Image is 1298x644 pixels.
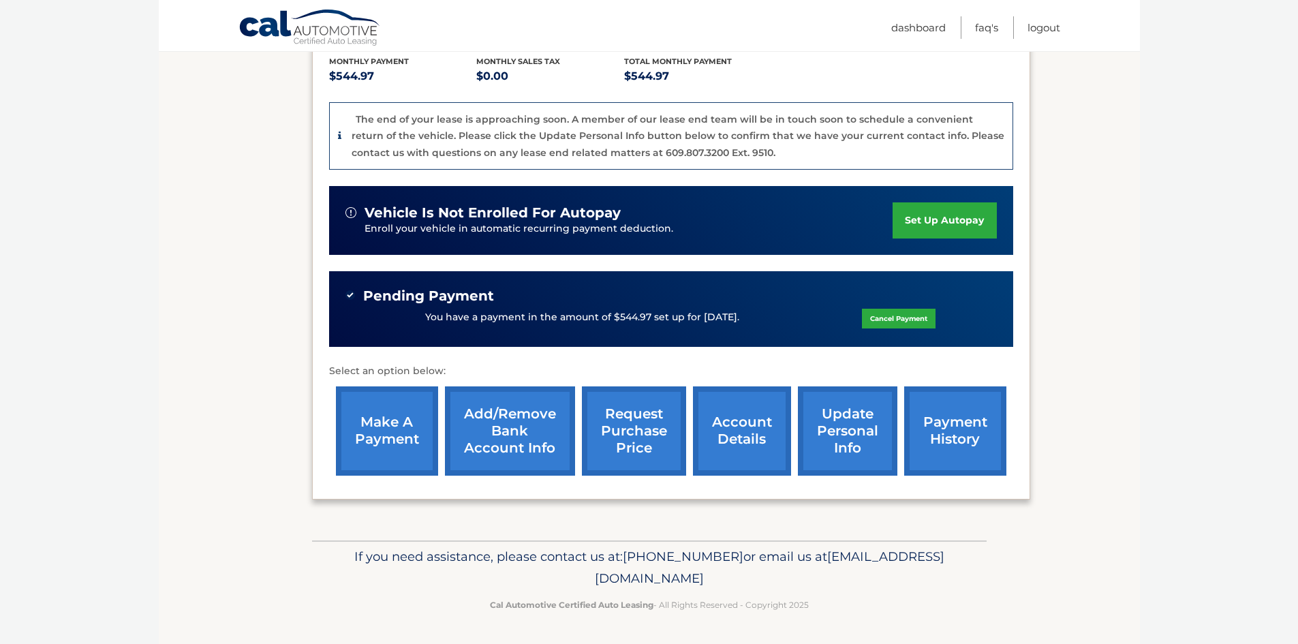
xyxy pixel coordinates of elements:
p: If you need assistance, please contact us at: or email us at [321,546,978,589]
a: request purchase price [582,386,686,476]
span: Pending Payment [363,288,494,305]
img: check-green.svg [345,290,355,300]
span: [PHONE_NUMBER] [623,549,743,564]
span: Total Monthly Payment [624,57,732,66]
p: You have a payment in the amount of $544.97 set up for [DATE]. [425,310,739,325]
a: update personal info [798,386,897,476]
a: Cal Automotive [238,9,382,48]
a: Add/Remove bank account info [445,386,575,476]
span: vehicle is not enrolled for autopay [365,204,621,221]
p: Select an option below: [329,363,1013,380]
a: FAQ's [975,16,998,39]
a: set up autopay [893,202,996,239]
span: Monthly sales Tax [476,57,560,66]
span: Monthly Payment [329,57,409,66]
p: $544.97 [329,67,477,86]
p: - All Rights Reserved - Copyright 2025 [321,598,978,612]
img: alert-white.svg [345,207,356,218]
a: Dashboard [891,16,946,39]
a: Cancel Payment [862,309,936,328]
a: Logout [1027,16,1060,39]
p: Enroll your vehicle in automatic recurring payment deduction. [365,221,893,236]
p: $0.00 [476,67,624,86]
a: payment history [904,386,1006,476]
strong: Cal Automotive Certified Auto Leasing [490,600,653,610]
a: make a payment [336,386,438,476]
p: The end of your lease is approaching soon. A member of our lease end team will be in touch soon t... [352,113,1004,159]
p: $544.97 [624,67,772,86]
a: account details [693,386,791,476]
